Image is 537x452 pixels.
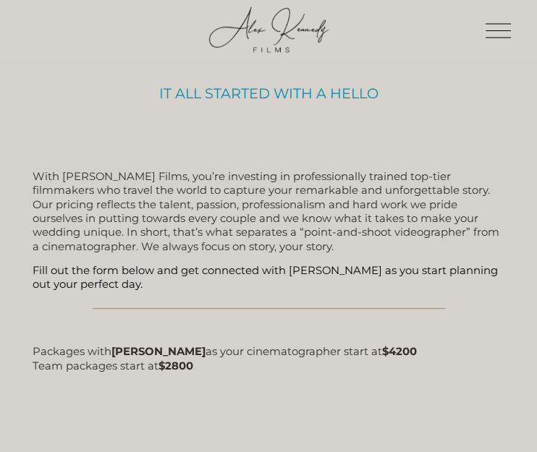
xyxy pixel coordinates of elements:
span: Packages with as your cinematographer start at Team packages start at [33,345,417,372]
strong: $4200 [382,345,417,358]
span: Fill out the form below and get connected with [PERSON_NAME] as you start planning out your perfe... [33,264,501,291]
span: IT ALL STARTED WITH A HELLO [159,85,379,102]
span: With [PERSON_NAME] Films, you’re investing in professionally trained top-tier filmmakers who trav... [33,170,502,253]
img: Alex Kennedy Films [206,4,332,55]
strong: $2800 [158,359,193,372]
strong: [PERSON_NAME] [111,345,206,358]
